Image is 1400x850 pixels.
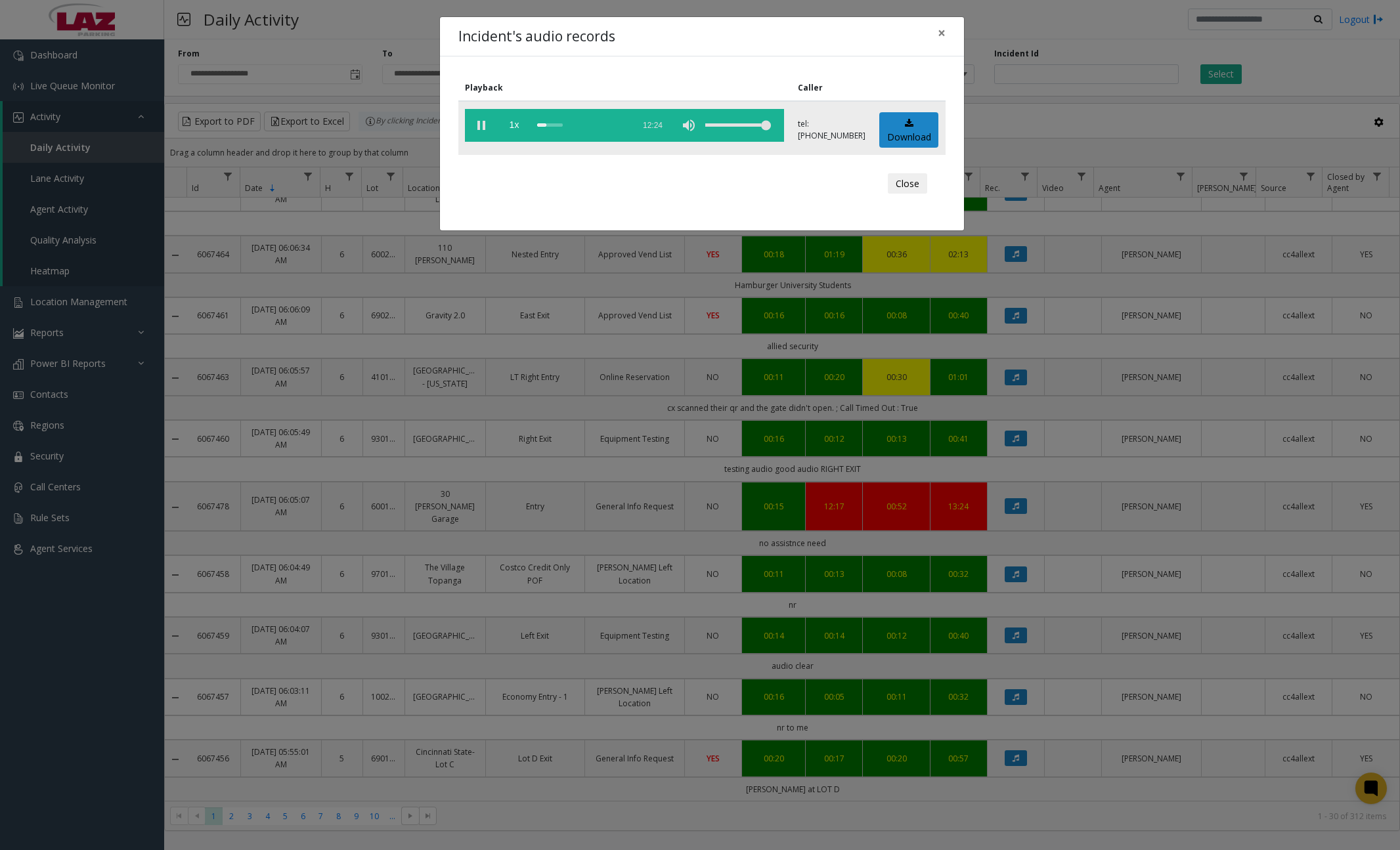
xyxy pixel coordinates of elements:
div: scrub bar [537,109,626,142]
a: Download [879,112,938,148]
h4: Incident's audio records [458,26,615,47]
button: Close [929,17,955,49]
p: tel:[PHONE_NUMBER] [798,118,865,142]
div: volume level [705,109,771,142]
th: Playback [458,75,791,101]
button: Close [888,173,927,194]
th: Caller [791,75,873,101]
span: × [938,24,946,42]
span: playback speed button [498,109,531,142]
